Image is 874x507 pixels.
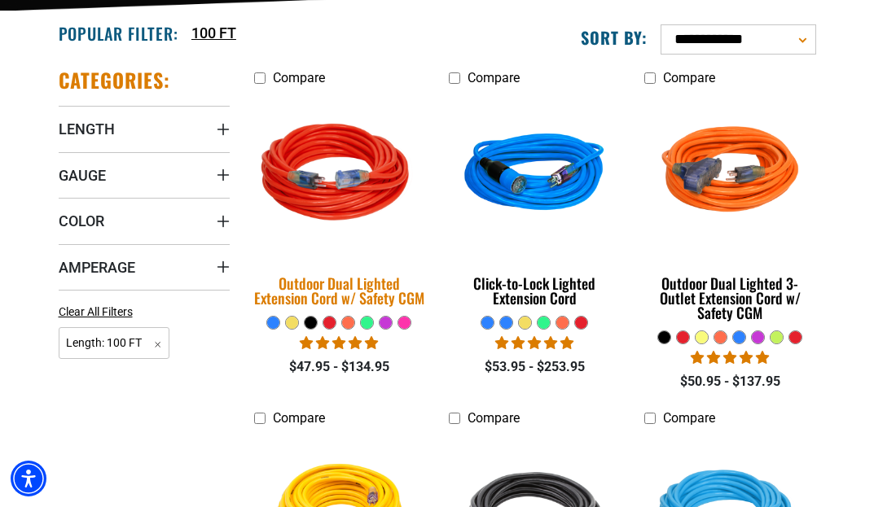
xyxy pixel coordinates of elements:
[191,22,236,44] a: 100 FT
[59,23,178,44] h2: Popular Filter:
[59,244,230,290] summary: Amperage
[254,94,425,315] a: Red Outdoor Dual Lighted Extension Cord w/ Safety CGM
[59,106,230,151] summary: Length
[59,68,171,93] h2: Categories:
[254,357,425,377] div: $47.95 - $134.95
[59,305,133,318] span: Clear All Filters
[644,276,815,320] div: Outdoor Dual Lighted 3-Outlet Extension Cord w/ Safety CGM
[691,350,769,365] span: 4.80 stars
[449,357,620,377] div: $53.95 - $253.95
[59,198,230,243] summary: Color
[59,258,135,277] span: Amperage
[663,410,715,426] span: Compare
[300,335,378,351] span: 4.81 stars
[642,96,818,254] img: orange
[59,152,230,198] summary: Gauge
[11,461,46,496] div: Accessibility Menu
[446,96,622,254] img: blue
[468,410,520,426] span: Compare
[59,327,170,359] span: Length: 100 FT
[242,87,437,263] img: Red
[59,334,170,350] a: Length: 100 FT
[449,94,620,315] a: blue Click-to-Lock Lighted Extension Cord
[59,166,106,185] span: Gauge
[468,70,520,85] span: Compare
[254,276,425,305] div: Outdoor Dual Lighted Extension Cord w/ Safety CGM
[581,27,648,48] label: Sort by:
[644,372,815,391] div: $50.95 - $137.95
[449,276,620,305] div: Click-to-Lock Lighted Extension Cord
[59,120,115,138] span: Length
[663,70,715,85] span: Compare
[59,212,104,230] span: Color
[273,410,325,426] span: Compare
[644,94,815,330] a: orange Outdoor Dual Lighted 3-Outlet Extension Cord w/ Safety CGM
[273,70,325,85] span: Compare
[59,304,139,321] a: Clear All Filters
[495,335,573,351] span: 4.87 stars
